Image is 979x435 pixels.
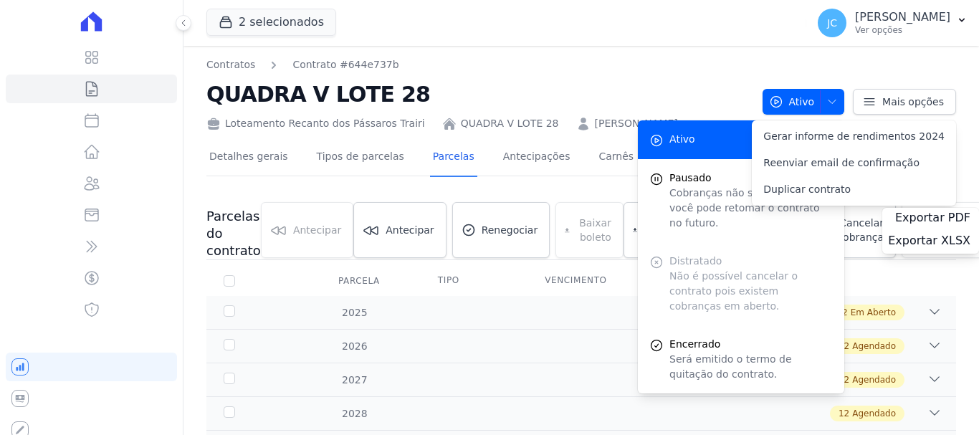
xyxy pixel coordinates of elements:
[206,57,399,72] nav: Breadcrumb
[527,266,634,296] th: Vencimento
[839,407,849,420] span: 12
[461,116,559,131] a: QUADRA V LOTE 28
[842,306,848,319] span: 2
[430,139,477,177] a: Parcelas
[827,18,837,28] span: JC
[624,202,712,258] a: Baixar boleto
[353,202,446,258] a: Antecipar
[852,407,896,420] span: Agendado
[769,89,815,115] span: Ativo
[669,171,833,186] span: Pausado
[206,139,291,177] a: Detalhes gerais
[752,176,956,203] a: Duplicar contrato
[853,89,956,115] a: Mais opções
[752,123,956,150] a: Gerar informe de rendimentos 2024
[595,116,678,131] a: [PERSON_NAME]
[206,57,751,72] nav: Breadcrumb
[895,211,970,225] span: Exportar PDF
[206,78,751,110] h2: QUADRA V LOTE 28
[292,57,398,72] a: Contrato #644e737b
[314,139,407,177] a: Tipos de parcelas
[669,352,833,382] p: Será emitido o termo de quitação do contrato.
[386,223,434,237] span: Antecipar
[830,216,884,244] span: Cancelar Cobrança
[635,266,742,296] th: Valor
[851,306,896,319] span: Em Aberto
[500,139,573,177] a: Antecipações
[888,234,973,251] a: Exportar XLSX
[882,95,944,109] span: Mais opções
[421,266,527,296] th: Tipo
[206,9,336,36] button: 2 selecionados
[669,337,833,352] span: Encerrado
[852,340,896,353] span: Agendado
[763,89,845,115] button: Ativo
[321,267,397,295] div: Parcela
[806,202,896,258] a: Cancelar Cobrança
[852,373,896,386] span: Agendado
[855,24,950,36] p: Ver opções
[888,234,970,248] span: Exportar XLSX
[206,116,425,131] div: Loteamento Recanto dos Pássaros Trairi
[669,186,833,231] p: Cobranças não serão geradas e você pode retomar o contrato no futuro.
[206,57,255,72] a: Contratos
[596,139,636,177] a: Carnês
[752,150,956,176] a: Reenviar email de confirmação
[806,3,979,43] button: JC [PERSON_NAME] Ver opções
[669,132,695,147] span: Ativo
[855,10,950,24] p: [PERSON_NAME]
[638,325,844,393] a: Encerrado Será emitido o termo de quitação do contrato.
[638,159,844,242] button: Pausado Cobranças não serão geradas e você pode retomar o contrato no futuro.
[452,202,550,258] a: Renegociar
[895,211,973,228] a: Exportar PDF
[482,223,538,237] span: Renegociar
[206,208,261,259] h3: Parcelas do contrato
